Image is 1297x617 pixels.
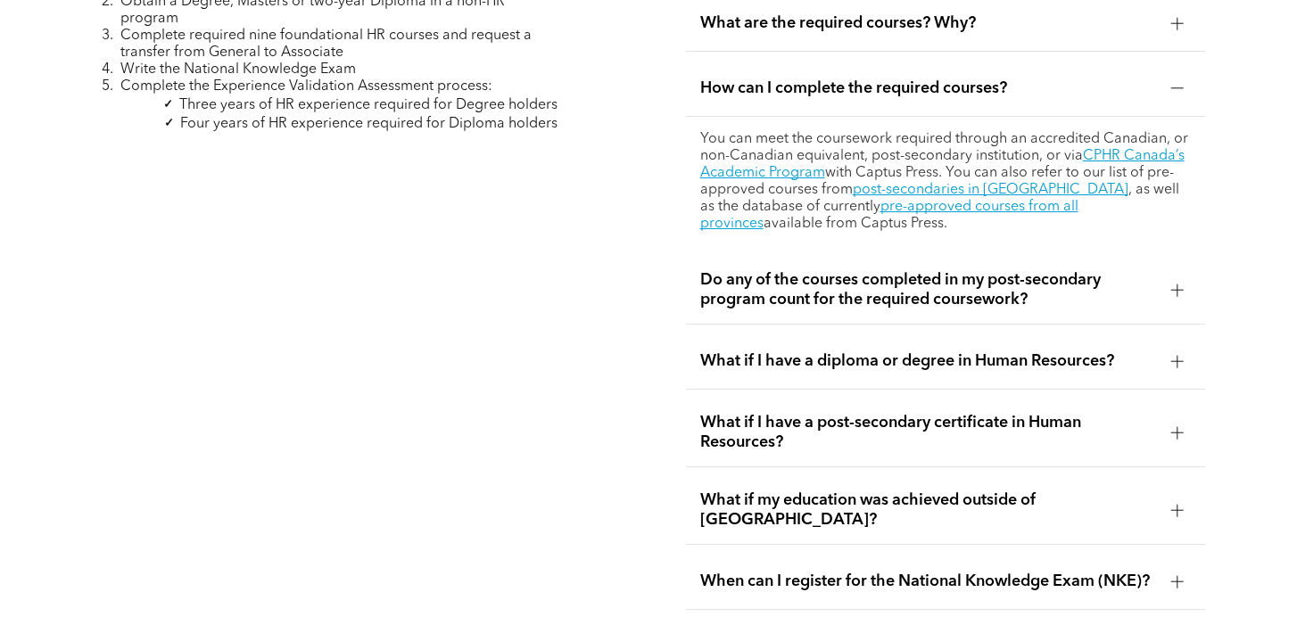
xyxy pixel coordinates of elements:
span: When can I register for the National Knowledge Exam (NKE)? [700,572,1157,591]
a: post-secondaries in [GEOGRAPHIC_DATA] [853,183,1128,197]
span: Write the National Knowledge Exam [120,62,356,77]
span: Complete required nine foundational HR courses and request a transfer from General to Associate [120,29,532,60]
a: pre-approved courses from all provinces [700,200,1078,231]
span: How can I complete the required courses? [700,78,1157,98]
span: Four years of HR experience required for Diploma holders [180,117,558,131]
span: What if I have a post-secondary certificate in Human Resources? [700,413,1157,452]
span: Complete the Experience Validation Assessment process: [120,79,492,94]
p: You can meet the coursework required through an accredited Canadian, or non-Canadian equivalent, ... [700,131,1191,233]
span: What are the required courses? Why? [700,13,1157,33]
span: What if I have a diploma or degree in Human Resources? [700,351,1157,371]
span: Do any of the courses completed in my post-secondary program count for the required coursework? [700,270,1157,309]
span: What if my education was achieved outside of [GEOGRAPHIC_DATA]? [700,490,1157,530]
span: Three years of HR experience required for Degree holders [179,98,558,112]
